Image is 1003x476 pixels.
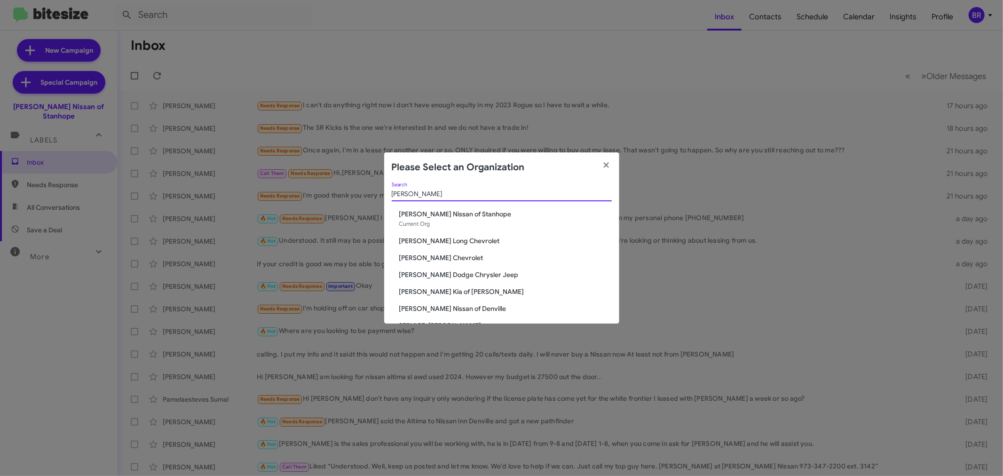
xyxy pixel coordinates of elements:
span: [PERSON_NAME] Nissan of Stanhope [399,209,612,219]
span: [PERSON_NAME] Kia of [PERSON_NAME] [399,287,612,296]
span: SERVICE: [PERSON_NAME] [399,321,612,330]
span: [PERSON_NAME] Long Chevrolet [399,236,612,246]
span: Current Org [399,220,430,227]
span: [PERSON_NAME] Nissan of Denville [399,304,612,313]
h2: Please Select an Organization [392,160,525,175]
span: [PERSON_NAME] Dodge Chrysler Jeep [399,270,612,279]
span: [PERSON_NAME] Chevrolet [399,253,612,262]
